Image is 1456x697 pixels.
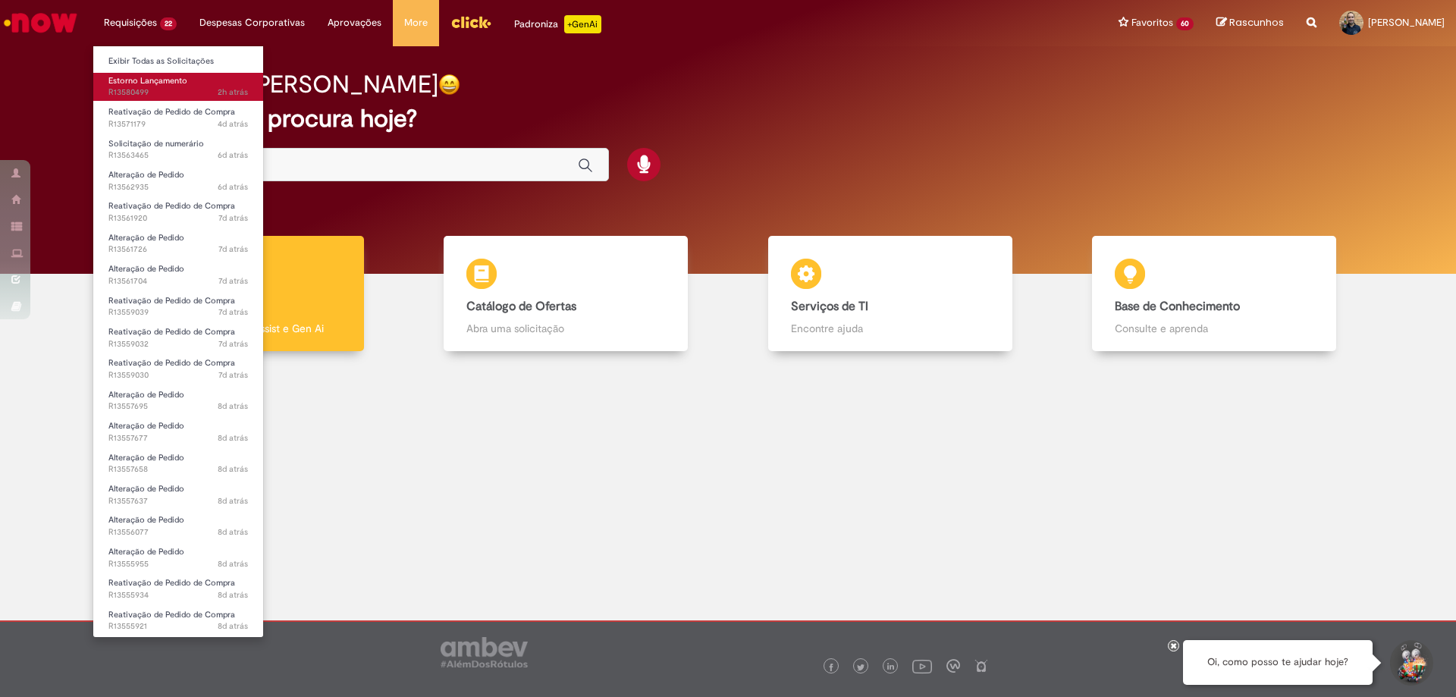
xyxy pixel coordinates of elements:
time: 23/09/2025 13:28:09 [218,338,248,350]
span: 7d atrás [218,306,248,318]
time: 23/09/2025 09:13:15 [218,495,248,507]
a: Aberto R13562935 : Alteração de Pedido [93,167,263,195]
span: 8d atrás [218,589,248,601]
span: Requisições [104,15,157,30]
img: ServiceNow [2,8,80,38]
a: Aberto R13559030 : Reativação de Pedido de Compra [93,355,263,383]
span: Reativação de Pedido de Compra [108,609,235,620]
span: 8d atrás [218,400,248,412]
span: Alteração de Pedido [108,263,184,275]
a: Aberto R13559032 : Reativação de Pedido de Compra [93,324,263,352]
span: 7d atrás [218,369,248,381]
span: R13559039 [108,306,248,319]
span: Aprovações [328,15,381,30]
span: Reativação de Pedido de Compra [108,357,235,369]
span: 7d atrás [218,212,248,224]
span: More [404,15,428,30]
time: 23/09/2025 09:17:08 [218,463,248,475]
a: Aberto R13557677 : Alteração de Pedido [93,418,263,446]
span: 7d atrás [218,275,248,287]
img: logo_footer_twitter.png [857,664,864,671]
span: 8d atrás [218,432,248,444]
p: Abra uma solicitação [466,321,665,336]
time: 23/09/2025 13:27:03 [218,369,248,381]
a: Base de Conhecimento Consulte e aprenda [1053,236,1377,352]
img: click_logo_yellow_360x200.png [450,11,491,33]
img: logo_footer_youtube.png [912,656,932,676]
span: R13561920 [108,212,248,224]
time: 24/09/2025 15:00:08 [218,149,248,161]
a: Aberto R13556077 : Alteração de Pedido [93,512,263,540]
span: Reativação de Pedido de Compra [108,577,235,589]
a: Serviços de TI Encontre ajuda [728,236,1053,352]
time: 22/09/2025 15:38:35 [218,558,248,570]
a: Aberto R13561726 : Alteração de Pedido [93,230,263,258]
span: Alteração de Pedido [108,232,184,243]
time: 24/09/2025 13:03:48 [218,181,248,193]
span: Alteração de Pedido [108,389,184,400]
span: 7d atrás [218,243,248,255]
a: Exibir Todas as Solicitações [93,53,263,70]
span: 6d atrás [218,149,248,161]
a: Catálogo de Ofertas Abra uma solicitação [404,236,729,352]
div: Padroniza [514,15,601,33]
span: Reativação de Pedido de Compra [108,106,235,118]
span: 4d atrás [218,118,248,130]
a: Aberto R13555955 : Alteração de Pedido [93,544,263,572]
b: Catálogo de Ofertas [466,299,576,314]
span: 60 [1176,17,1194,30]
span: R13555955 [108,558,248,570]
span: R13563465 [108,149,248,162]
span: R13555934 [108,589,248,601]
h2: O que você procura hoje? [131,105,1326,132]
img: logo_footer_facebook.png [827,664,835,671]
span: R13580499 [108,86,248,99]
span: Reativação de Pedido de Compra [108,326,235,338]
p: Consulte e aprenda [1115,321,1313,336]
span: Solicitação de numerário [108,138,204,149]
a: Tirar dúvidas Tirar dúvidas com Lupi Assist e Gen Ai [80,236,404,352]
a: Aberto R13563465 : Solicitação de numerário [93,136,263,164]
a: Rascunhos [1216,16,1284,30]
time: 22/09/2025 15:34:29 [218,589,248,601]
p: Encontre ajuda [791,321,990,336]
span: Alteração de Pedido [108,483,184,494]
button: Iniciar Conversa de Suporte [1388,640,1433,686]
ul: Requisições [93,46,264,638]
img: logo_footer_workplace.png [946,659,960,673]
img: happy-face.png [438,74,460,96]
span: Reativação de Pedido de Compra [108,295,235,306]
img: logo_footer_naosei.png [974,659,988,673]
time: 24/09/2025 10:02:09 [218,212,248,224]
span: R13557677 [108,432,248,444]
span: R13556077 [108,526,248,538]
a: Aberto R13561704 : Alteração de Pedido [93,261,263,289]
span: Alteração de Pedido [108,546,184,557]
b: Base de Conhecimento [1115,299,1240,314]
span: R13557658 [108,463,248,476]
span: Alteração de Pedido [108,169,184,181]
span: R13562935 [108,181,248,193]
span: 8d atrás [218,620,248,632]
span: Estorno Lançamento [108,75,187,86]
span: [PERSON_NAME] [1368,16,1445,29]
span: R13571179 [108,118,248,130]
img: logo_footer_ambev_rotulo_gray.png [441,637,528,667]
a: Aberto R13555921 : Reativação de Pedido de Compra [93,607,263,635]
span: 7d atrás [218,338,248,350]
span: R13561726 [108,243,248,256]
time: 22/09/2025 15:32:27 [218,620,248,632]
span: Alteração de Pedido [108,514,184,526]
time: 23/09/2025 13:28:55 [218,306,248,318]
a: Aberto R13557637 : Alteração de Pedido [93,481,263,509]
span: Rascunhos [1229,15,1284,30]
span: R13555921 [108,620,248,633]
a: Aberto R13557658 : Alteração de Pedido [93,450,263,478]
time: 24/09/2025 09:18:57 [218,275,248,287]
span: Despesas Corporativas [199,15,305,30]
time: 24/09/2025 09:25:03 [218,243,248,255]
div: Oi, como posso te ajudar hoje? [1183,640,1373,685]
time: 23/09/2025 09:23:29 [218,400,248,412]
time: 23/09/2025 09:20:49 [218,432,248,444]
time: 30/09/2025 10:33:13 [218,86,248,98]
